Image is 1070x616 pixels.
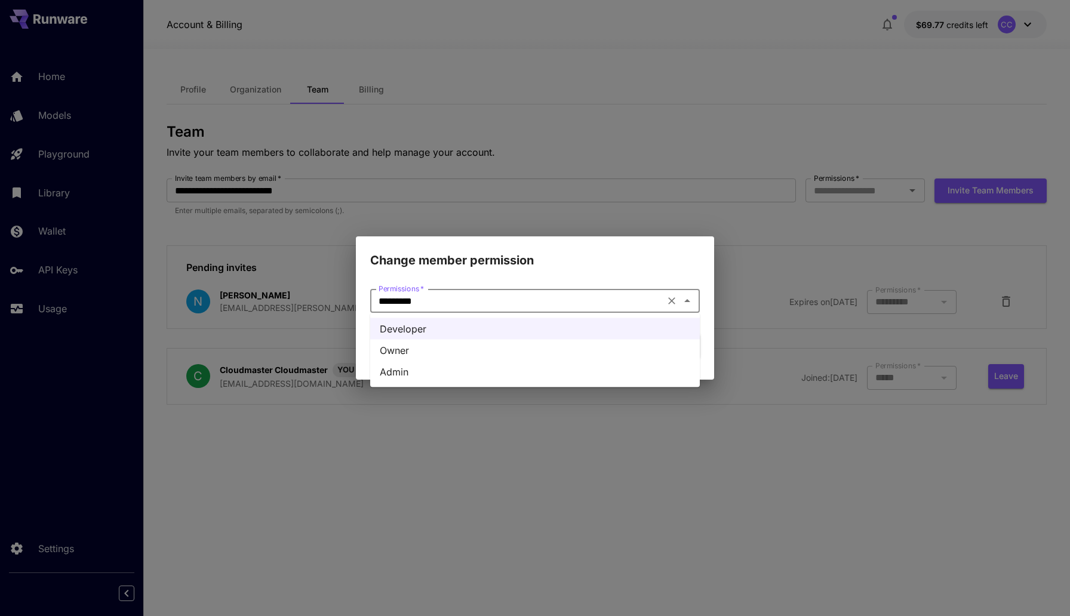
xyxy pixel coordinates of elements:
li: Developer [370,318,700,340]
h2: Change member permission [356,236,714,270]
li: Owner [370,340,700,361]
li: Admin [370,361,700,383]
button: Close [679,292,696,309]
label: Permissions [379,284,424,294]
button: Clear [663,292,680,309]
